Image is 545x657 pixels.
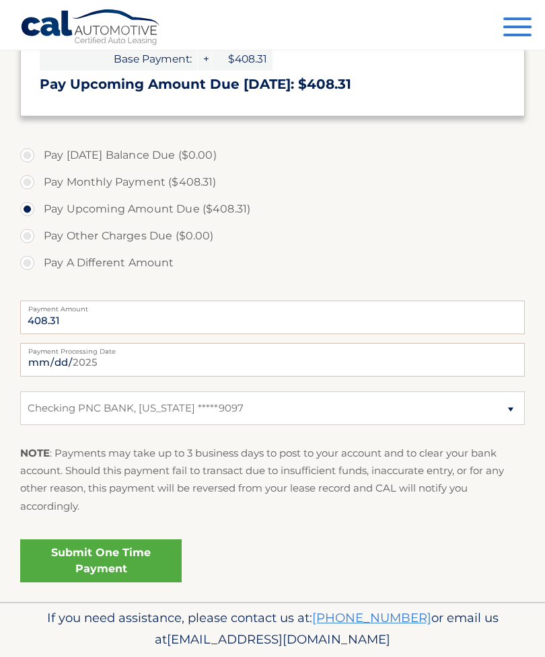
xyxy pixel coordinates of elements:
[312,610,431,625] a: [PHONE_NUMBER]
[20,343,525,377] input: Payment Date
[40,76,505,93] h3: Pay Upcoming Amount Due [DATE]: $408.31
[20,169,525,196] label: Pay Monthly Payment ($408.31)
[20,343,525,354] label: Payment Processing Date
[20,447,50,459] strong: NOTE
[503,17,532,40] button: Menu
[20,196,525,223] label: Pay Upcoming Amount Due ($408.31)
[20,301,525,334] input: Payment Amount
[167,631,390,647] span: [EMAIL_ADDRESS][DOMAIN_NAME]
[20,142,525,169] label: Pay [DATE] Balance Due ($0.00)
[198,47,211,71] span: +
[20,9,161,48] a: Cal Automotive
[20,249,525,276] label: Pay A Different Amount
[20,607,525,650] p: If you need assistance, please contact us at: or email us at
[20,539,182,582] a: Submit One Time Payment
[20,301,525,311] label: Payment Amount
[212,47,272,71] span: $408.31
[20,445,525,515] p: : Payments may take up to 3 business days to post to your account and to clear your bank account....
[20,223,525,249] label: Pay Other Charges Due ($0.00)
[40,47,197,71] span: Base Payment:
